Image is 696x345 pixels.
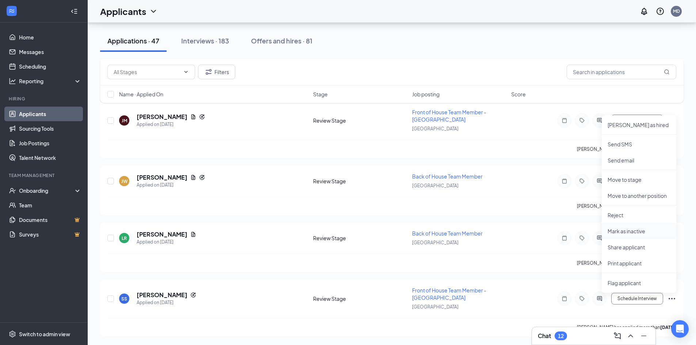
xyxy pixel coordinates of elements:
svg: MagnifyingGlass [664,69,670,75]
svg: ChevronUp [626,331,635,340]
div: Review Stage [313,117,408,124]
div: JM [122,118,127,124]
button: ComposeMessage [612,330,623,342]
span: [GEOGRAPHIC_DATA] [412,240,459,245]
a: Sourcing Tools [19,121,81,136]
svg: ActiveChat [595,118,604,123]
svg: UserCheck [9,187,16,194]
input: All Stages [114,68,180,76]
div: JW [121,178,128,184]
a: Home [19,30,81,45]
p: [PERSON_NAME] has applied more than . [577,324,676,330]
svg: Document [190,114,196,120]
a: SurveysCrown [19,227,81,242]
button: Filter Filters [198,65,235,79]
div: Hiring [9,96,80,102]
svg: Filter [204,68,213,76]
svg: WorkstreamLogo [8,7,15,15]
a: Applicants [19,107,81,121]
svg: ChevronDown [149,7,158,16]
h3: Chat [538,332,551,340]
button: Minimize [638,330,650,342]
svg: Reapply [190,292,196,298]
svg: Ellipses [668,294,676,303]
svg: Analysis [9,77,16,85]
span: Stage [313,91,328,98]
a: Scheduling [19,59,81,74]
div: Applied on [DATE] [137,299,196,306]
svg: ActiveChat [595,235,604,241]
a: Team [19,198,81,212]
button: ChevronUp [625,330,636,342]
svg: Tag [578,235,586,241]
span: Front of House Team Member - [GEOGRAPHIC_DATA] [412,287,486,301]
p: [PERSON_NAME] has applied more than . [577,260,676,266]
span: Name · Applied On [119,91,163,98]
h5: [PERSON_NAME] [137,291,187,299]
svg: Note [560,118,569,123]
h5: [PERSON_NAME] [137,113,187,121]
svg: ChevronDown [183,69,189,75]
svg: Minimize [639,331,648,340]
input: Search in applications [567,65,676,79]
div: Applied on [DATE] [137,238,196,246]
a: Talent Network [19,150,81,165]
span: [GEOGRAPHIC_DATA] [412,183,459,188]
span: Back of House Team Member [412,230,483,237]
div: Interviews · 183 [181,36,229,45]
svg: Document [190,231,196,237]
svg: Note [560,235,569,241]
a: Job Postings [19,136,81,150]
span: Job posting [412,91,440,98]
b: [DATE] [660,325,675,330]
div: MD [673,8,680,14]
svg: Note [560,178,569,184]
div: Reporting [19,77,82,85]
div: Applied on [DATE] [137,121,205,128]
div: Offers and hires · 81 [251,36,312,45]
svg: Tag [578,118,586,123]
span: [GEOGRAPHIC_DATA] [412,126,459,131]
h5: [PERSON_NAME] [137,173,187,181]
div: Review Stage [313,295,408,302]
div: Applied on [DATE] [137,181,205,189]
div: Switch to admin view [19,330,70,338]
svg: Reapply [199,175,205,180]
div: Open Intercom Messenger [671,320,689,338]
div: Review Stage [313,177,408,185]
svg: Reapply [199,114,205,120]
svg: Notifications [640,7,649,16]
span: Back of House Team Member [412,173,483,180]
a: DocumentsCrown [19,212,81,227]
svg: ActiveChat [595,296,604,302]
div: Review Stage [313,234,408,242]
span: [GEOGRAPHIC_DATA] [412,304,459,310]
svg: Tag [578,178,586,184]
h5: [PERSON_NAME] [137,230,187,238]
span: Score [511,91,526,98]
svg: Collapse [71,8,78,15]
div: Team Management [9,172,80,179]
svg: Tag [578,296,586,302]
svg: QuestionInfo [656,7,665,16]
svg: Document [190,175,196,180]
div: Onboarding [19,187,75,194]
svg: ActiveChat [595,178,604,184]
button: Schedule Interview [611,293,663,304]
p: [PERSON_NAME] has applied more than . [577,203,676,209]
a: Messages [19,45,81,59]
div: LR [122,235,127,241]
svg: Settings [9,330,16,338]
div: SS [121,296,127,302]
p: [PERSON_NAME] has applied more than . [577,146,676,152]
div: 12 [558,333,564,339]
div: Applications · 47 [107,36,159,45]
h1: Applicants [100,5,146,18]
svg: Note [560,296,569,302]
svg: ComposeMessage [613,331,622,340]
